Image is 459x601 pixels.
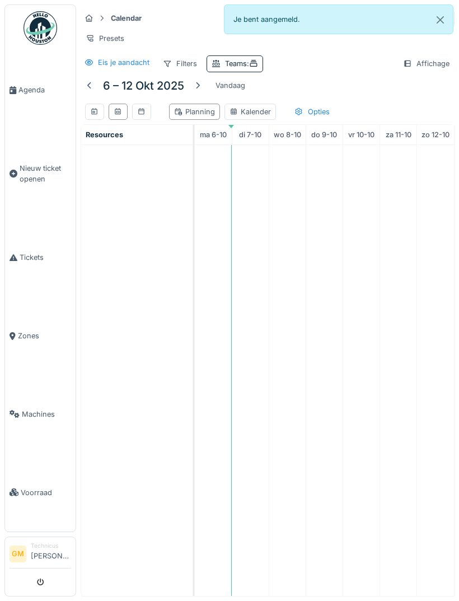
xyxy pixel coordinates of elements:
[10,542,71,569] a: GM Technicus[PERSON_NAME]
[398,55,455,72] div: Affichage
[271,127,304,142] a: 8 oktober 2025
[230,106,271,117] div: Kalender
[224,4,453,34] div: Je bent aangemeld.
[5,129,76,218] a: Nieuw ticket openen
[21,487,71,498] span: Voorraad
[5,51,76,129] a: Agenda
[345,127,377,142] a: 10 oktober 2025
[18,85,71,95] span: Agenda
[428,5,453,35] button: Close
[81,30,129,46] div: Presets
[5,297,76,375] a: Zones
[383,127,414,142] a: 11 oktober 2025
[106,13,146,24] strong: Calendar
[289,104,335,120] div: Opties
[197,127,230,142] a: 6 oktober 2025
[158,55,202,72] div: Filters
[247,59,258,68] span: :
[103,79,184,92] h5: 6 – 12 okt 2025
[5,218,76,297] a: Tickets
[211,78,250,93] div: Vandaag
[98,57,149,68] div: Eis je aandacht
[18,330,71,341] span: Zones
[5,453,76,532] a: Voorraad
[31,542,71,566] li: [PERSON_NAME]
[22,409,71,420] span: Machines
[308,127,340,142] a: 9 oktober 2025
[236,127,264,142] a: 7 oktober 2025
[419,127,452,142] a: 12 oktober 2025
[5,375,76,454] a: Machines
[20,163,71,184] span: Nieuw ticket openen
[225,58,258,69] div: Teams
[174,106,215,117] div: Planning
[20,252,71,263] span: Tickets
[24,11,57,45] img: Badge_color-CXgf-gQk.svg
[31,542,71,550] div: Technicus
[10,546,26,562] li: GM
[86,131,123,139] span: Resources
